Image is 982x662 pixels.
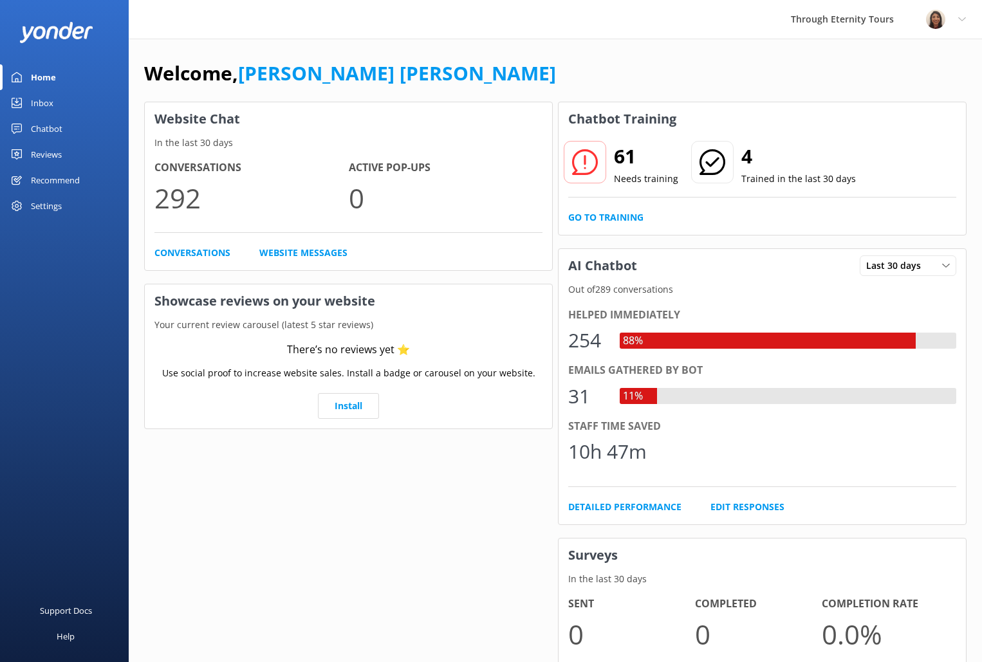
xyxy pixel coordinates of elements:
[741,172,856,186] p: Trained in the last 30 days
[568,500,681,514] a: Detailed Performance
[559,572,966,586] p: In the last 30 days
[40,598,92,623] div: Support Docs
[822,612,949,656] p: 0.0 %
[568,325,607,356] div: 254
[559,249,647,282] h3: AI Chatbot
[568,362,956,379] div: Emails gathered by bot
[349,160,543,176] h4: Active Pop-ups
[568,612,695,656] p: 0
[568,436,647,467] div: 10h 47m
[154,160,349,176] h4: Conversations
[559,102,686,136] h3: Chatbot Training
[145,318,552,332] p: Your current review carousel (latest 5 star reviews)
[741,141,856,172] h2: 4
[568,210,644,225] a: Go to Training
[695,596,822,612] h4: Completed
[259,246,347,260] a: Website Messages
[318,393,379,419] a: Install
[568,381,607,412] div: 31
[620,333,646,349] div: 88%
[238,60,556,86] a: [PERSON_NAME] [PERSON_NAME]
[31,116,62,142] div: Chatbot
[162,366,535,380] p: Use social proof to increase website sales. Install a badge or carousel on your website.
[145,102,552,136] h3: Website Chat
[822,596,949,612] h4: Completion Rate
[710,500,784,514] a: Edit Responses
[57,623,75,649] div: Help
[568,596,695,612] h4: Sent
[568,307,956,324] div: Helped immediately
[620,388,646,405] div: 11%
[568,418,956,435] div: Staff time saved
[559,538,966,572] h3: Surveys
[559,282,966,297] p: Out of 289 conversations
[31,64,56,90] div: Home
[695,612,822,656] p: 0
[31,90,53,116] div: Inbox
[154,176,349,219] p: 292
[349,176,543,219] p: 0
[144,58,556,89] h1: Welcome,
[31,167,80,193] div: Recommend
[31,193,62,219] div: Settings
[154,246,230,260] a: Conversations
[926,10,945,29] img: 725-1755267273.png
[614,141,678,172] h2: 61
[145,284,552,318] h3: Showcase reviews on your website
[866,259,929,273] span: Last 30 days
[31,142,62,167] div: Reviews
[145,136,552,150] p: In the last 30 days
[614,172,678,186] p: Needs training
[287,342,410,358] div: There’s no reviews yet ⭐
[19,22,93,43] img: yonder-white-logo.png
